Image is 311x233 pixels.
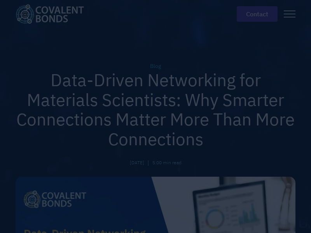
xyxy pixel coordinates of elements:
[147,158,149,167] div: |
[152,159,182,166] div: 5:00 min read
[16,4,90,24] a: home
[16,70,295,149] h1: Data-Driven Networking for Materials Scientists: Why Smarter Connections Matter More Than More Co...
[16,4,84,24] img: Covalent Bonds White / Teal Logo
[237,6,278,22] a: contact
[130,159,144,166] div: [DATE]
[16,62,295,70] div: Blog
